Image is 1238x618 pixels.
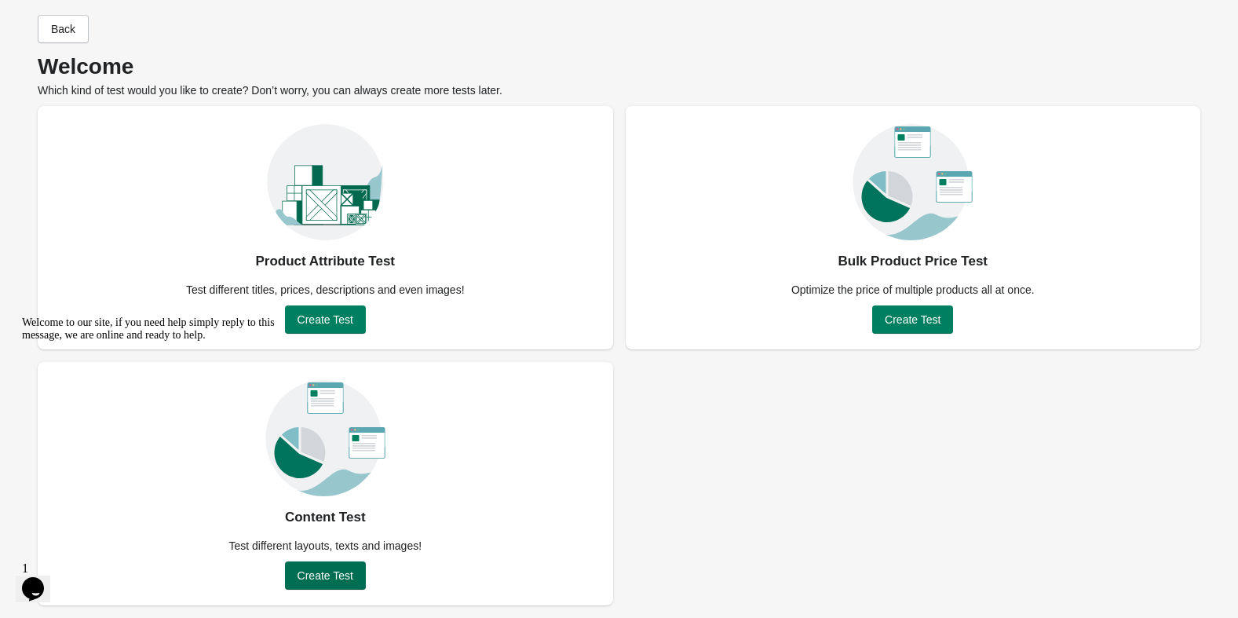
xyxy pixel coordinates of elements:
[177,282,474,298] div: Test different titles, prices, descriptions and even images!
[38,59,1200,98] div: Which kind of test would you like to create? Don’t worry, you can always create more tests later.
[51,23,75,35] span: Back
[255,249,395,274] div: Product Attribute Test
[298,569,353,582] span: Create Test
[38,59,1200,75] p: Welcome
[285,505,366,530] div: Content Test
[16,310,298,547] iframe: chat widget
[6,6,289,31] div: Welcome to our site, if you need help simply reply to this message, we are online and ready to help.
[38,15,89,43] button: Back
[285,561,366,590] button: Create Test
[16,555,66,602] iframe: chat widget
[782,282,1044,298] div: Optimize the price of multiple products all at once.
[219,538,431,554] div: Test different layouts, texts and images!
[838,249,988,274] div: Bulk Product Price Test
[298,313,353,326] span: Create Test
[285,305,366,334] button: Create Test
[6,6,259,31] span: Welcome to our site, if you need help simply reply to this message, we are online and ready to help.
[885,313,940,326] span: Create Test
[872,305,953,334] button: Create Test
